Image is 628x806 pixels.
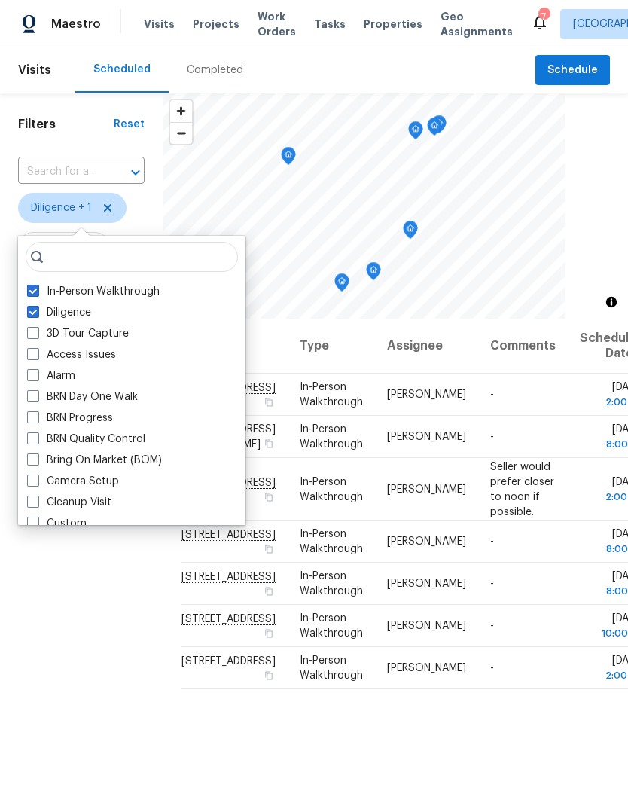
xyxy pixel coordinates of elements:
[387,536,466,547] span: [PERSON_NAME]
[314,19,346,29] span: Tasks
[490,432,494,442] span: -
[490,389,494,400] span: -
[490,663,494,673] span: -
[181,656,276,667] span: [STREET_ADDRESS]
[27,326,129,341] label: 3D Tour Capture
[258,9,296,39] span: Work Orders
[300,424,363,450] span: In-Person Walkthrough
[18,117,114,132] h1: Filters
[27,516,87,531] label: Custom
[262,490,276,503] button: Copy Address
[300,476,363,502] span: In-Person Walkthrough
[288,319,375,374] th: Type
[478,319,568,374] th: Comments
[193,17,239,32] span: Projects
[18,53,51,87] span: Visits
[490,579,494,589] span: -
[163,93,565,319] canvas: Map
[375,319,478,374] th: Assignee
[387,663,466,673] span: [PERSON_NAME]
[27,389,138,405] label: BRN Day One Walk
[300,655,363,681] span: In-Person Walkthrough
[427,118,442,141] div: Map marker
[387,621,466,631] span: [PERSON_NAME]
[262,627,276,640] button: Copy Address
[364,17,422,32] span: Properties
[27,368,75,383] label: Alarm
[27,495,111,510] label: Cleanup Visit
[387,389,466,400] span: [PERSON_NAME]
[300,382,363,408] span: In-Person Walkthrough
[27,305,91,320] label: Diligence
[602,293,620,311] button: Toggle attribution
[281,147,296,170] div: Map marker
[441,9,513,39] span: Geo Assignments
[387,432,466,442] span: [PERSON_NAME]
[403,221,418,244] div: Map marker
[547,61,598,80] span: Schedule
[187,63,243,78] div: Completed
[408,121,423,145] div: Map marker
[262,542,276,556] button: Copy Address
[27,474,119,489] label: Camera Setup
[27,284,160,299] label: In-Person Walkthrough
[51,17,101,32] span: Maestro
[535,55,610,86] button: Schedule
[538,9,549,24] div: 7
[114,117,145,132] div: Reset
[262,585,276,598] button: Copy Address
[490,536,494,547] span: -
[300,613,363,639] span: In-Person Walkthrough
[170,100,192,122] button: Zoom in
[607,294,616,310] span: Toggle attribution
[125,162,146,183] button: Open
[144,17,175,32] span: Visits
[27,453,162,468] label: Bring On Market (BOM)
[262,395,276,409] button: Copy Address
[387,484,466,494] span: [PERSON_NAME]
[262,437,276,450] button: Copy Address
[27,347,116,362] label: Access Issues
[262,669,276,682] button: Copy Address
[366,262,381,285] div: Map marker
[31,200,92,215] span: Diligence + 1
[300,571,363,597] span: In-Person Walkthrough
[490,621,494,631] span: -
[300,529,363,554] span: In-Person Walkthrough
[490,461,554,517] span: Seller would prefer closer to noon if possible.
[18,160,102,184] input: Search for an address...
[27,411,113,426] label: BRN Progress
[387,579,466,589] span: [PERSON_NAME]
[170,123,192,144] span: Zoom out
[334,273,349,297] div: Map marker
[431,115,447,139] div: Map marker
[27,432,145,447] label: BRN Quality Control
[93,62,151,77] div: Scheduled
[170,122,192,144] button: Zoom out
